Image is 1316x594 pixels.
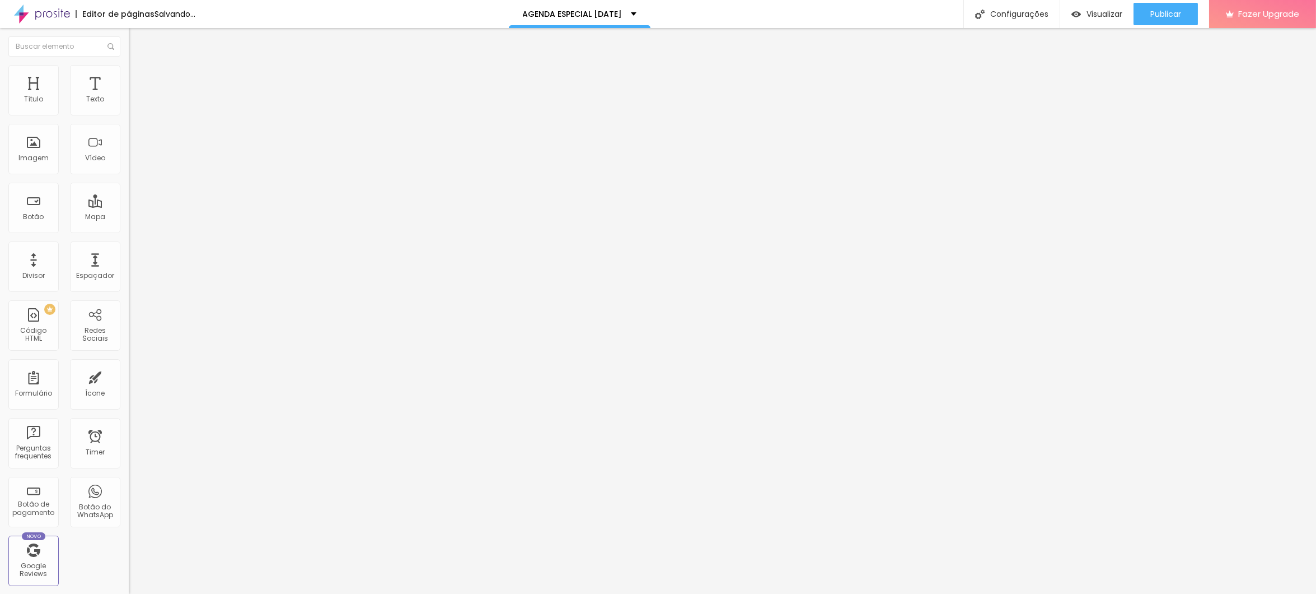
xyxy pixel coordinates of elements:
[86,389,105,397] div: Ícone
[24,95,43,103] div: Título
[22,532,46,540] div: Novo
[85,154,105,162] div: Vídeo
[24,213,44,221] div: Botão
[1071,10,1081,19] img: view-1.svg
[11,444,55,461] div: Perguntas frequentes
[85,213,105,221] div: Mapa
[86,95,104,103] div: Texto
[76,272,114,280] div: Espaçador
[523,10,622,18] p: AGENDA ESPECIAL [DATE]
[22,272,45,280] div: Divisor
[18,154,49,162] div: Imagem
[86,448,105,456] div: Timer
[1238,9,1299,18] span: Fazer Upgrade
[76,10,154,18] div: Editor de páginas
[11,500,55,517] div: Botão de pagamento
[1086,10,1122,18] span: Visualizar
[1150,10,1181,18] span: Publicar
[11,327,55,343] div: Código HTML
[107,43,114,50] img: Icone
[154,10,195,18] div: Salvando...
[73,327,117,343] div: Redes Sociais
[1134,3,1198,25] button: Publicar
[129,28,1316,594] iframe: Editor
[8,36,120,57] input: Buscar elemento
[1060,3,1134,25] button: Visualizar
[73,503,117,519] div: Botão do WhatsApp
[15,389,52,397] div: Formulário
[11,562,55,578] div: Google Reviews
[975,10,985,19] img: Icone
